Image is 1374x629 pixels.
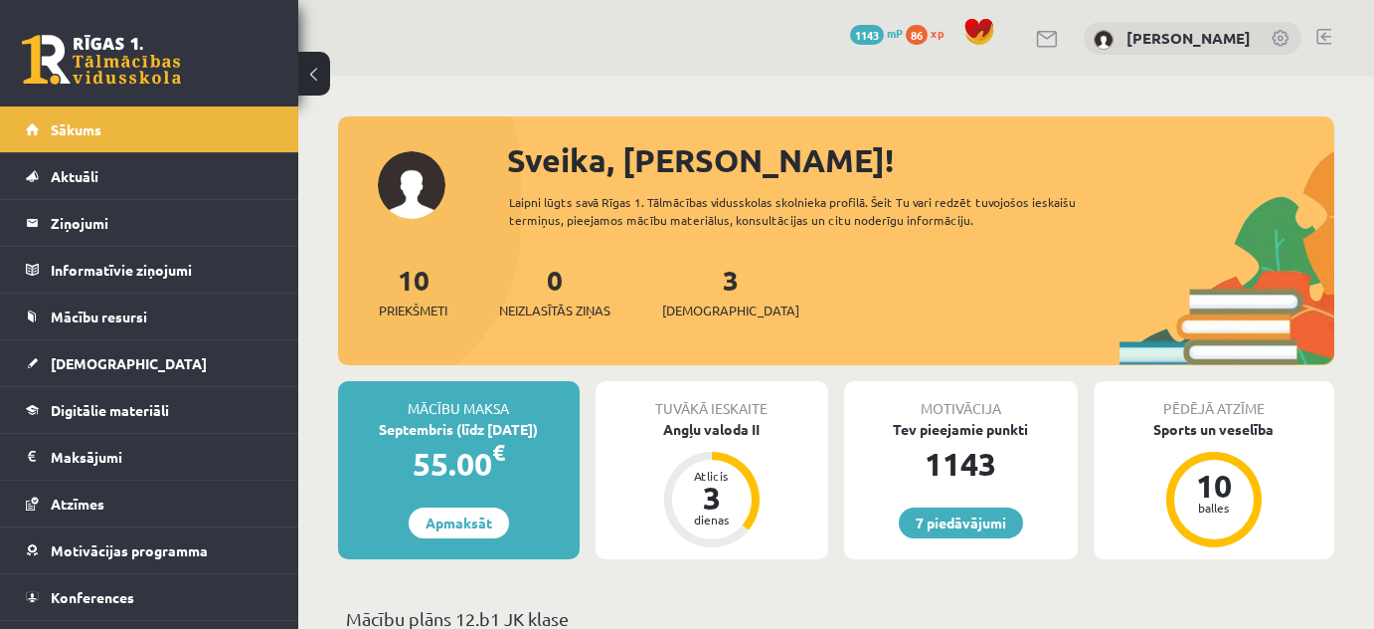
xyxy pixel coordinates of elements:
div: Sveika, [PERSON_NAME]! [507,136,1334,184]
span: 86 [906,25,928,45]
a: Maksājumi [26,434,273,480]
a: Konferences [26,574,273,620]
div: Angļu valoda II [596,419,829,440]
span: Priekšmeti [379,301,447,320]
div: Motivācija [844,381,1078,419]
a: Sākums [26,106,273,152]
span: xp [931,25,944,41]
legend: Informatīvie ziņojumi [51,247,273,293]
a: 0Neizlasītās ziņas [499,262,610,320]
div: 3 [682,482,742,514]
span: Mācību resursi [51,308,147,325]
div: balles [1184,502,1244,514]
div: Atlicis [682,470,742,482]
div: dienas [682,514,742,525]
div: Mācību maksa [338,381,580,419]
a: Mācību resursi [26,294,273,339]
div: Laipni lūgts savā Rīgas 1. Tālmācības vidusskolas skolnieka profilā. Šeit Tu vari redzēt tuvojošo... [509,193,1107,229]
a: Sports un veselība 10 balles [1094,419,1335,550]
span: Digitālie materiāli [51,401,169,419]
legend: Maksājumi [51,434,273,480]
span: Atzīmes [51,495,104,513]
a: 3[DEMOGRAPHIC_DATA] [662,262,799,320]
a: Ziņojumi [26,200,273,246]
div: Tev pieejamie punkti [844,419,1078,440]
span: 1143 [850,25,884,45]
a: Rīgas 1. Tālmācības vidusskola [22,35,181,85]
a: Motivācijas programma [26,527,273,573]
div: 55.00 [338,440,580,488]
span: Sākums [51,120,101,138]
span: mP [887,25,903,41]
a: [DEMOGRAPHIC_DATA] [26,340,273,386]
a: Apmaksāt [409,508,509,538]
legend: Ziņojumi [51,200,273,246]
div: Sports un veselība [1094,419,1335,440]
div: 1143 [844,440,1078,488]
div: Pēdējā atzīme [1094,381,1335,419]
span: [DEMOGRAPHIC_DATA] [51,354,207,372]
a: Digitālie materiāli [26,387,273,433]
div: Tuvākā ieskaite [596,381,829,419]
span: Aktuāli [51,167,98,185]
a: Informatīvie ziņojumi [26,247,273,293]
a: [PERSON_NAME] [1126,28,1251,48]
a: 86 xp [906,25,953,41]
span: [DEMOGRAPHIC_DATA] [662,301,799,320]
a: 1143 mP [850,25,903,41]
div: Septembris (līdz [DATE]) [338,419,580,440]
a: Aktuāli [26,153,273,199]
span: Neizlasītās ziņas [499,301,610,320]
div: 10 [1184,470,1244,502]
a: Atzīmes [26,481,273,526]
a: 10Priekšmeti [379,262,447,320]
span: Konferences [51,588,134,606]
span: Motivācijas programma [51,541,208,559]
a: 7 piedāvājumi [899,508,1023,538]
span: € [492,438,505,467]
img: Marina Galanceva [1094,30,1114,50]
a: Angļu valoda II Atlicis 3 dienas [596,419,829,550]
